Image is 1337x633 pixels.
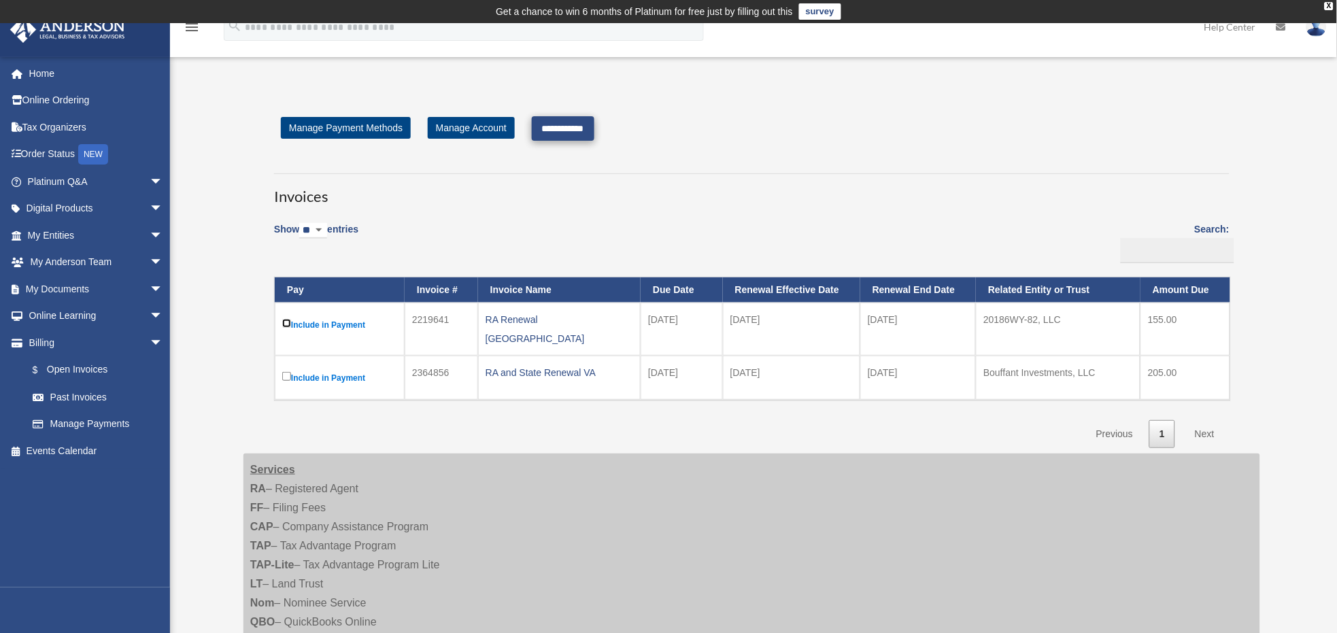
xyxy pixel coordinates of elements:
[10,275,184,303] a: My Documentsarrow_drop_down
[1140,277,1230,303] th: Amount Due: activate to sort column ascending
[150,222,177,250] span: arrow_drop_down
[10,222,184,249] a: My Entitiesarrow_drop_down
[976,356,1140,400] td: Bouffant Investments, LLC
[1140,303,1230,356] td: 155.00
[78,144,108,165] div: NEW
[150,168,177,196] span: arrow_drop_down
[860,277,976,303] th: Renewal End Date: activate to sort column ascending
[641,277,723,303] th: Due Date: activate to sort column ascending
[10,168,184,195] a: Platinum Q&Aarrow_drop_down
[486,363,633,382] div: RA and State Renewal VA
[976,303,1140,356] td: 20186WY-82, LLC
[478,277,641,303] th: Invoice Name: activate to sort column ascending
[860,303,976,356] td: [DATE]
[641,356,723,400] td: [DATE]
[282,372,291,381] input: Include in Payment
[405,303,478,356] td: 2219641
[860,356,976,400] td: [DATE]
[10,60,184,87] a: Home
[1306,17,1327,37] img: User Pic
[250,540,271,551] strong: TAP
[486,310,633,348] div: RA Renewal [GEOGRAPHIC_DATA]
[405,277,478,303] th: Invoice #: activate to sort column ascending
[275,277,405,303] th: Pay: activate to sort column descending
[10,114,184,141] a: Tax Organizers
[1185,420,1225,448] a: Next
[799,3,841,20] a: survey
[250,502,264,513] strong: FF
[250,559,294,570] strong: TAP-Lite
[1140,356,1230,400] td: 205.00
[19,411,177,438] a: Manage Payments
[299,223,327,239] select: Showentries
[274,173,1230,207] h3: Invoices
[150,195,177,223] span: arrow_drop_down
[184,19,200,35] i: menu
[250,597,275,609] strong: Nom
[10,437,184,464] a: Events Calendar
[274,221,358,252] label: Show entries
[10,249,184,276] a: My Anderson Teamarrow_drop_down
[1086,420,1143,448] a: Previous
[40,362,47,379] span: $
[10,87,184,114] a: Online Ordering
[10,329,177,356] a: Billingarrow_drop_down
[250,521,273,532] strong: CAP
[19,383,177,411] a: Past Invoices
[282,369,397,386] label: Include in Payment
[10,303,184,330] a: Online Learningarrow_drop_down
[250,578,263,589] strong: LT
[1325,2,1334,10] div: close
[150,275,177,303] span: arrow_drop_down
[282,316,397,333] label: Include in Payment
[150,329,177,357] span: arrow_drop_down
[1121,238,1234,264] input: Search:
[976,277,1140,303] th: Related Entity or Trust: activate to sort column ascending
[496,3,793,20] div: Get a chance to win 6 months of Platinum for free just by filling out this
[250,464,295,475] strong: Services
[641,303,723,356] td: [DATE]
[10,141,184,169] a: Order StatusNEW
[150,249,177,277] span: arrow_drop_down
[428,117,515,139] a: Manage Account
[19,356,170,384] a: $Open Invoices
[723,356,860,400] td: [DATE]
[282,319,291,328] input: Include in Payment
[6,16,129,43] img: Anderson Advisors Platinum Portal
[1116,221,1230,263] label: Search:
[1149,420,1175,448] a: 1
[405,356,478,400] td: 2364856
[10,195,184,222] a: Digital Productsarrow_drop_down
[281,117,411,139] a: Manage Payment Methods
[723,303,860,356] td: [DATE]
[250,616,275,628] strong: QBO
[250,483,266,494] strong: RA
[150,303,177,330] span: arrow_drop_down
[227,18,242,33] i: search
[723,277,860,303] th: Renewal Effective Date: activate to sort column ascending
[184,24,200,35] a: menu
